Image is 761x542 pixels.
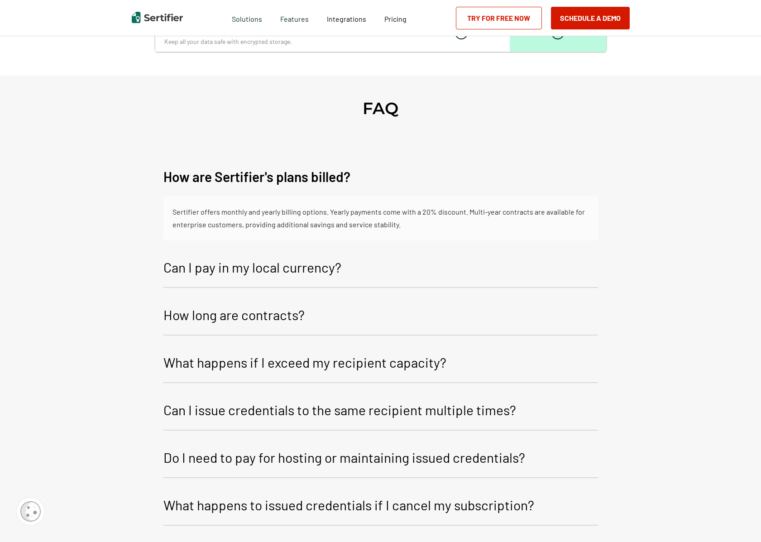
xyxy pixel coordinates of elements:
[163,256,341,278] p: Can I pay in my local currency?
[551,7,630,29] button: Schedule a Demo
[20,501,41,522] img: Cookie Popup Icon
[163,304,305,326] p: How long are contracts?
[363,98,398,118] h2: FAQ
[232,12,262,24] span: Solutions
[132,12,183,23] img: Sertifier | Digital Credentialing Platform
[163,345,598,383] button: What happens if I exceed my recipient capacity?
[163,297,598,336] button: How long are contracts?
[327,14,366,23] span: Integrations
[163,351,446,373] p: What happens if I exceed my recipient capacity?
[456,7,542,29] a: Try for Free Now
[163,446,525,468] p: Do I need to pay for hosting or maintaining issued credentials?
[163,159,598,197] button: How are Sertifier's plans billed?
[163,197,598,240] div: How are Sertifier's plans billed?
[327,12,366,24] a: Integrations
[163,440,598,478] button: Do I need to pay for hosting or maintaining issued credentials?
[716,499,761,542] iframe: Chat Widget
[280,12,309,24] span: Features
[384,12,407,24] a: Pricing
[163,392,598,431] button: Can I issue credentials to the same recipient multiple times?
[163,487,598,526] button: What happens to issued credentials if I cancel my subscription?
[163,494,534,516] p: What happens to issued credentials if I cancel my subscription?
[163,399,516,421] p: Can I issue credentials to the same recipient multiple times?
[384,14,407,23] span: Pricing
[164,38,404,45] p: Keep all your data safe with encrypted storage.
[163,166,350,187] p: How are Sertifier's plans billed?
[172,206,589,231] div: Sertifier offers monthly and yearly billing options. Yearly payments come with a 20% discount. Mu...
[163,249,598,288] button: Can I pay in my local currency?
